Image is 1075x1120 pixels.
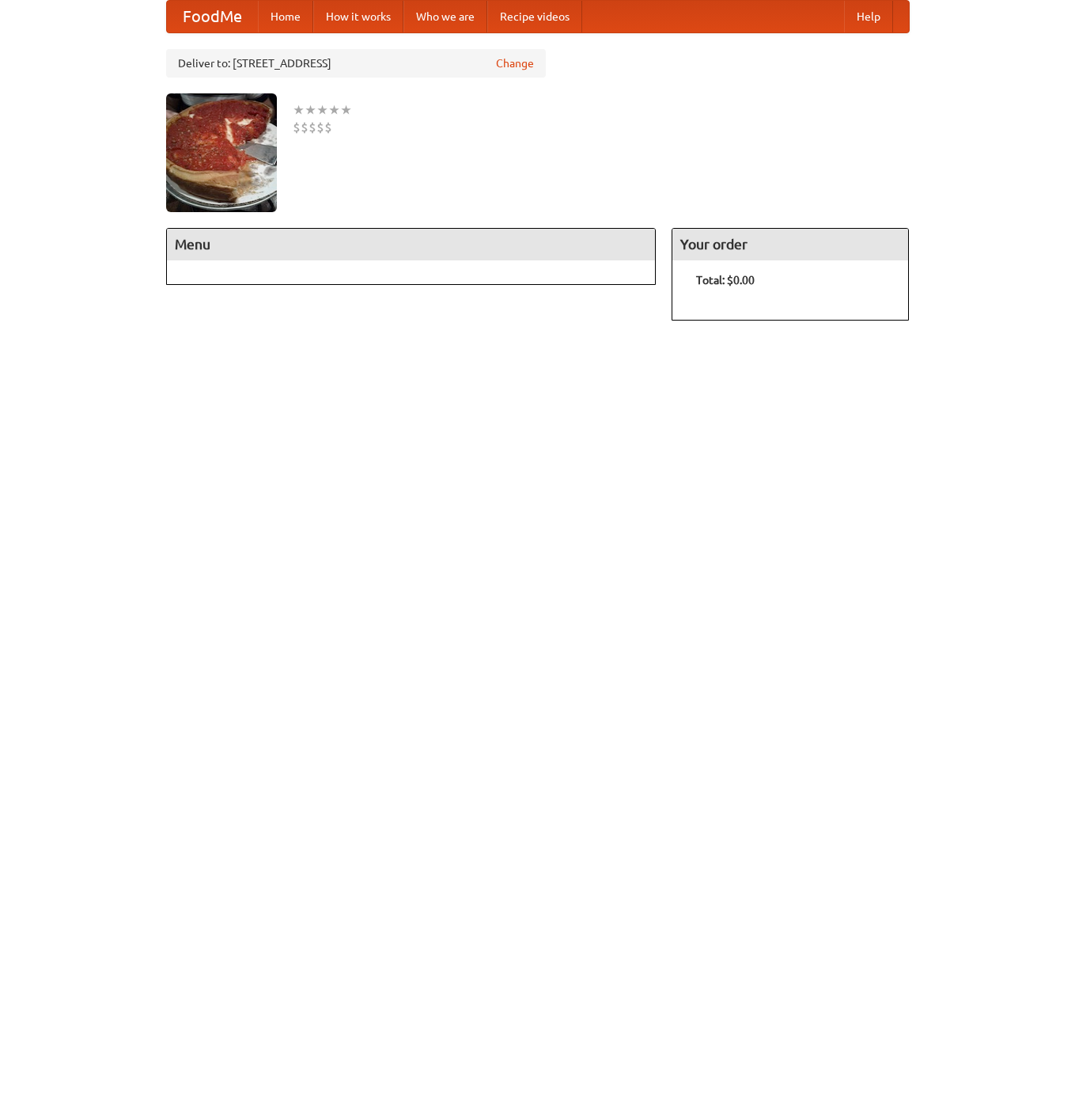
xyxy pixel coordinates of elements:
li: $ [301,119,308,136]
img: angular.jpg [166,93,277,212]
div: Deliver to: [STREET_ADDRESS] [166,49,546,78]
li: $ [316,119,324,136]
a: FoodMe [167,1,258,32]
li: $ [324,119,332,136]
b: Total: $0.00 [696,274,755,287]
li: ★ [328,101,340,119]
li: ★ [316,101,328,119]
a: How it works [313,1,403,32]
a: Home [258,1,313,32]
a: Help [844,1,893,32]
li: ★ [340,101,352,119]
li: ★ [305,101,316,119]
a: Who we are [403,1,487,32]
h4: Menu [167,229,656,260]
a: Recipe videos [487,1,582,32]
li: $ [308,119,316,136]
li: $ [293,119,301,136]
h4: Your order [672,229,908,260]
a: Change [496,55,534,71]
li: ★ [293,101,305,119]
